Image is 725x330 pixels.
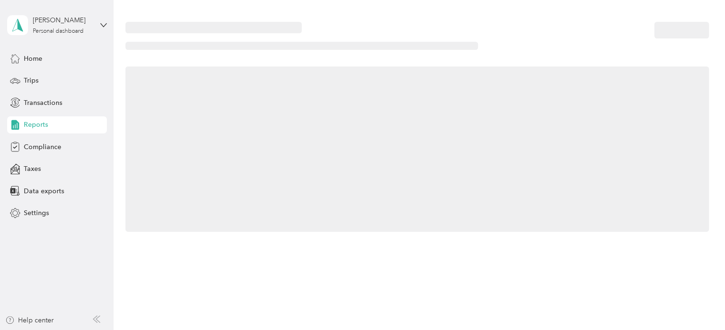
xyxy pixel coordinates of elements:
span: Home [24,54,42,64]
div: Personal dashboard [33,28,84,34]
span: Settings [24,208,49,218]
span: Compliance [24,142,61,152]
span: Taxes [24,164,41,174]
iframe: Everlance-gr Chat Button Frame [672,277,725,330]
div: [PERSON_NAME] [33,15,92,25]
span: Trips [24,75,38,85]
span: Transactions [24,98,62,108]
span: Data exports [24,186,64,196]
span: Reports [24,120,48,130]
button: Help center [5,315,54,325]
